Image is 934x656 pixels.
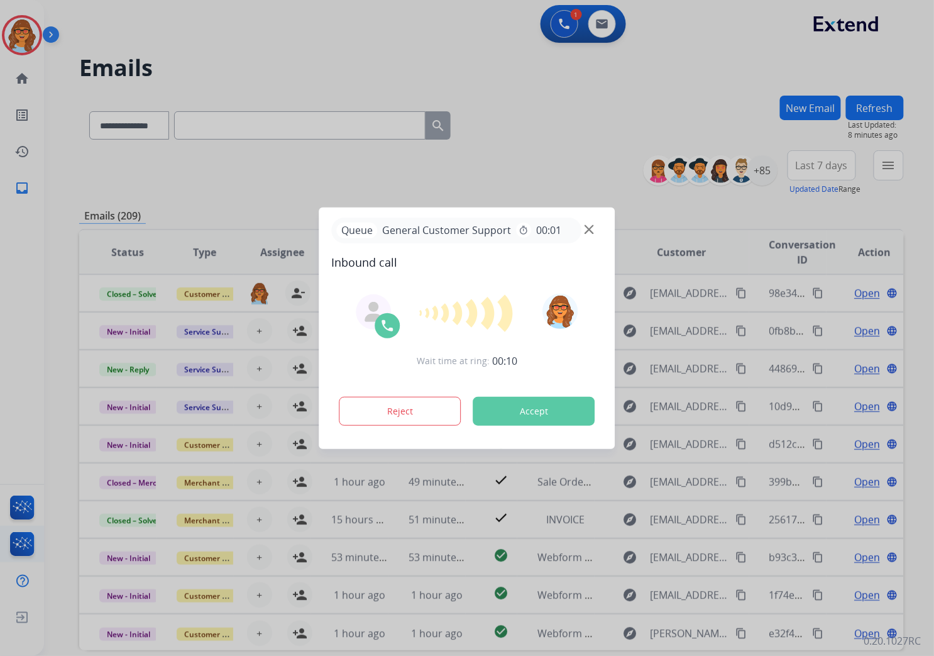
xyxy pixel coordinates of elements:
[542,294,578,329] img: avatar
[332,253,603,271] span: Inbound call
[864,633,921,648] p: 0.20.1027RC
[537,223,562,238] span: 00:01
[364,302,384,322] img: agent-avatar
[519,225,529,235] mat-icon: timer
[378,223,517,238] span: General Customer Support
[417,355,490,367] span: Wait time at ring:
[380,318,395,333] img: call-icon
[585,225,594,234] img: close-button
[473,397,595,426] button: Accept
[492,353,517,369] span: 00:10
[337,223,378,238] p: Queue
[339,397,461,426] button: Reject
